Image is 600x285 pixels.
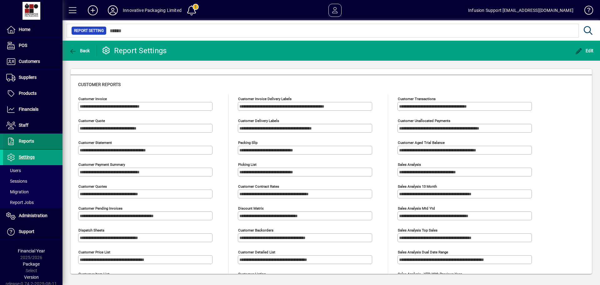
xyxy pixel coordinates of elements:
[19,27,30,32] span: Home
[3,176,62,186] a: Sessions
[238,162,257,167] mat-label: Picking List
[78,206,122,211] mat-label: Customer pending invoices
[398,250,448,254] mat-label: Sales analysis dual date range
[83,5,103,16] button: Add
[69,48,90,53] span: Back
[62,45,97,56] app-page-header-button: Back
[19,213,47,218] span: Administration
[575,48,594,53] span: Edit
[123,5,182,15] div: Innovative Packaging Limited
[238,272,266,276] mat-label: Customer Listing
[78,184,107,189] mat-label: Customer quotes
[103,5,123,16] button: Profile
[398,272,462,276] mat-label: Sales analysis - YTD with previous year
[398,184,437,189] mat-label: Sales analysis 13 month
[19,107,38,112] span: Financials
[19,123,28,128] span: Staff
[78,228,104,232] mat-label: Dispatch sheets
[3,134,62,149] a: Reports
[78,250,110,254] mat-label: Customer Price List
[398,97,436,101] mat-label: Customer transactions
[238,97,292,101] mat-label: Customer invoice delivery labels
[78,162,125,167] mat-label: Customer Payment Summary
[19,139,34,144] span: Reports
[3,118,62,133] a: Staff
[78,272,109,276] mat-label: Customer Item List
[398,162,421,167] mat-label: Sales analysis
[238,206,264,211] mat-label: Discount Matrix
[238,119,279,123] mat-label: Customer delivery labels
[19,59,40,64] span: Customers
[78,82,121,87] span: Customer reports
[468,5,573,15] div: Infusion Support [EMAIL_ADDRESS][DOMAIN_NAME]
[78,119,105,123] mat-label: Customer quote
[3,165,62,176] a: Users
[573,45,595,56] button: Edit
[3,197,62,208] a: Report Jobs
[3,224,62,240] a: Support
[102,46,167,56] div: Report Settings
[3,70,62,85] a: Suppliers
[398,140,445,145] mat-label: Customer aged trial balance
[398,206,435,211] mat-label: Sales analysis mtd ytd
[3,102,62,117] a: Financials
[6,179,27,184] span: Sessions
[19,91,37,96] span: Products
[6,200,34,205] span: Report Jobs
[3,54,62,69] a: Customers
[19,155,35,160] span: Settings
[19,43,27,48] span: POS
[24,275,39,280] span: Version
[238,184,279,189] mat-label: Customer Contract Rates
[78,97,107,101] mat-label: Customer invoice
[238,228,273,232] mat-label: Customer Backorders
[398,228,437,232] mat-label: Sales analysis top sales
[74,28,104,34] span: Report Setting
[580,1,592,22] a: Knowledge Base
[6,189,29,194] span: Migration
[19,75,37,80] span: Suppliers
[398,119,450,123] mat-label: Customer unallocated payments
[3,38,62,53] a: POS
[238,140,257,145] mat-label: Packing Slip
[3,22,62,38] a: Home
[18,248,45,253] span: Financial Year
[3,86,62,101] a: Products
[67,45,92,56] button: Back
[19,229,34,234] span: Support
[3,208,62,224] a: Administration
[78,140,112,145] mat-label: Customer statement
[3,186,62,197] a: Migration
[23,262,40,267] span: Package
[6,168,21,173] span: Users
[238,250,275,254] mat-label: Customer Detailed List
